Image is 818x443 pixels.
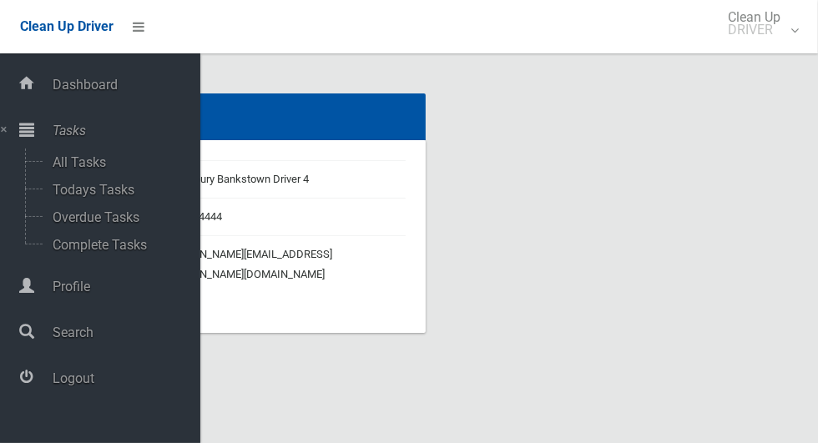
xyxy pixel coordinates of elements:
[48,77,200,93] span: Dashboard
[48,182,186,198] span: Todays Tasks
[720,11,797,36] span: Clean Up
[157,199,406,236] td: 0444444444
[48,123,200,138] span: Tasks
[157,161,406,199] td: Canterbury Bankstown Driver 4
[48,370,200,386] span: Logout
[157,236,406,294] td: [PERSON_NAME][EMAIL_ADDRESS][PERSON_NAME][DOMAIN_NAME]
[20,14,114,39] a: Clean Up Driver
[728,23,780,36] small: DRIVER
[20,18,114,34] span: Clean Up Driver
[48,154,186,170] span: All Tasks
[48,237,186,253] span: Complete Tasks
[48,279,200,294] span: Profile
[48,325,200,340] span: Search
[48,209,186,225] span: Overdue Tasks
